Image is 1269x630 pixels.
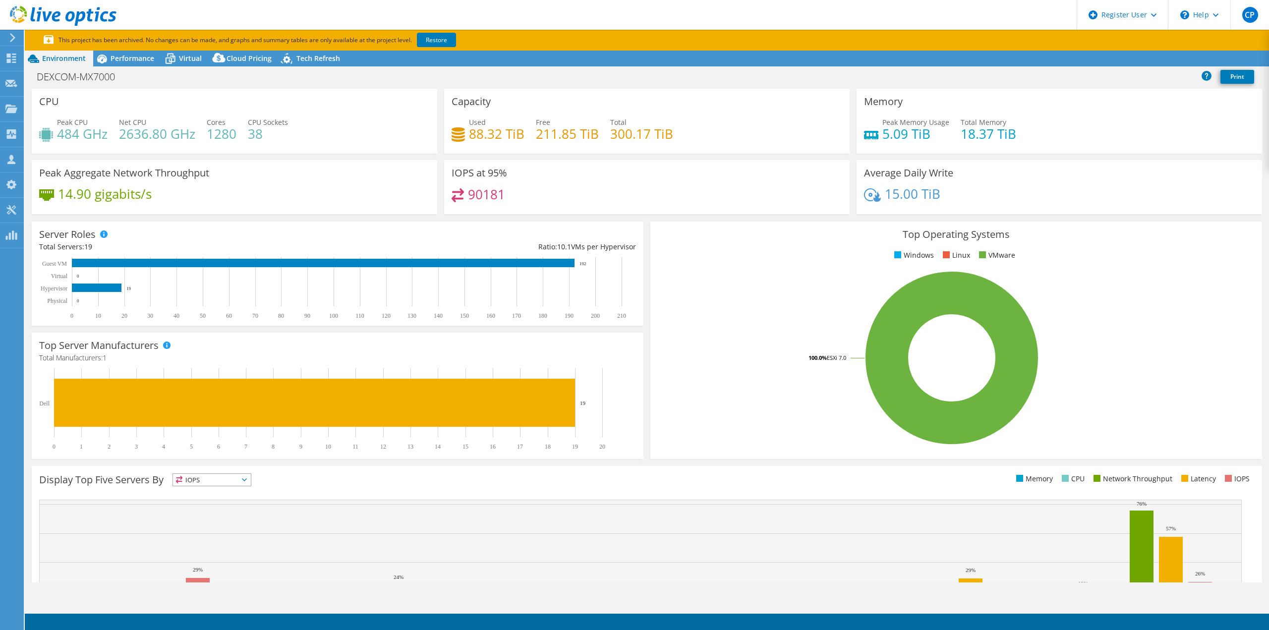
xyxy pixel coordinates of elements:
text: 150 [460,312,469,319]
span: Peak Memory Usage [882,117,949,127]
text: 110 [355,312,364,319]
h4: 484 GHz [57,128,108,139]
h4: 18.37 TiB [961,128,1016,139]
h4: 1280 [207,128,236,139]
h3: Server Roles [39,229,96,240]
span: Free [536,117,550,127]
span: Used [469,117,486,127]
span: Tech Refresh [296,54,340,63]
span: Total Memory [961,117,1006,127]
text: 24% [394,574,404,580]
text: 29% [193,567,203,573]
text: 8 [272,443,275,450]
h4: 90181 [468,189,505,200]
div: Total Servers: [39,241,338,252]
span: CP [1242,7,1258,23]
text: 12 [380,443,386,450]
text: 29% [966,567,976,573]
text: 180 [538,312,547,319]
text: 17 [517,443,523,450]
text: 80 [278,312,284,319]
h4: 38 [248,128,288,139]
text: 18 [545,443,551,450]
text: 20 [599,443,605,450]
text: Virtual [51,273,68,280]
h3: CPU [39,96,59,107]
li: VMware [977,250,1015,261]
text: 210 [617,312,626,319]
span: Performance [111,54,154,63]
span: 10.1 [557,242,571,251]
text: 40 [173,312,179,319]
text: 120 [382,312,391,319]
span: CPU Sockets [248,117,288,127]
text: 130 [407,312,416,319]
text: 0 [77,298,79,303]
text: 19 [580,400,586,406]
h3: Average Daily Write [864,168,953,178]
li: Linux [940,250,970,261]
span: IOPS [173,474,251,486]
span: Peak CPU [57,117,88,127]
span: 1 [103,353,107,362]
text: 19 [126,286,131,291]
li: Network Throughput [1091,473,1172,484]
li: Windows [892,250,934,261]
h4: 2636.80 GHz [119,128,195,139]
text: Physical [47,297,67,304]
p: This project has been archived. No changes can be made, and graphs and summary tables are only av... [44,35,529,46]
text: 13 [407,443,413,450]
text: 10 [95,312,101,319]
h4: 15.00 TiB [885,188,940,199]
h3: Top Server Manufacturers [39,340,159,351]
h3: Peak Aggregate Network Throughput [39,168,209,178]
text: 10 [325,443,331,450]
li: CPU [1059,473,1085,484]
text: 0 [70,312,73,319]
text: Dell [39,400,50,407]
h4: Total Manufacturers: [39,352,636,363]
text: 19 [572,443,578,450]
text: 1 [80,443,83,450]
li: Latency [1179,473,1216,484]
text: 140 [434,312,443,319]
tspan: 100.0% [808,354,827,361]
span: 19 [84,242,92,251]
text: 0 [53,443,56,450]
text: 9 [299,443,302,450]
h3: Capacity [452,96,491,107]
text: 16 [490,443,496,450]
tspan: ESXi 7.0 [827,354,846,361]
div: Ratio: VMs per Hypervisor [338,241,636,252]
text: 50 [200,312,206,319]
li: IOPS [1222,473,1250,484]
text: 5 [190,443,193,450]
text: 30 [147,312,153,319]
text: 170 [512,312,521,319]
span: Environment [42,54,86,63]
h4: 88.32 TiB [469,128,524,139]
text: 200 [591,312,600,319]
text: 160 [486,312,495,319]
h3: Top Operating Systems [658,229,1255,240]
h3: IOPS at 95% [452,168,507,178]
text: 4 [162,443,165,450]
text: 3 [135,443,138,450]
text: 11 [352,443,358,450]
a: Restore [417,33,456,47]
text: 57% [1166,525,1176,531]
text: 26% [1195,571,1205,576]
span: Total [610,117,627,127]
text: 2 [108,443,111,450]
text: 20 [121,312,127,319]
span: Virtual [179,54,202,63]
span: Cloud Pricing [227,54,272,63]
text: 19% [1078,580,1088,586]
text: 90 [304,312,310,319]
a: Print [1220,70,1254,84]
svg: \n [1180,10,1189,19]
li: Memory [1014,473,1053,484]
text: Hypervisor [41,285,67,292]
text: 15 [462,443,468,450]
text: 14 [435,443,441,450]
